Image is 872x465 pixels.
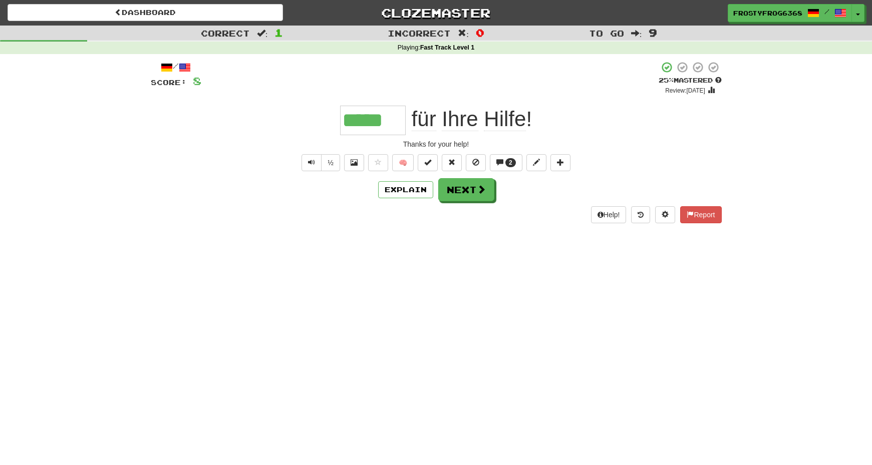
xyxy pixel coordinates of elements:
[509,159,512,166] span: 2
[733,9,802,18] span: FrostyFrog6368
[388,28,451,38] span: Incorrect
[392,154,414,171] button: 🧠
[201,28,250,38] span: Correct
[378,181,433,198] button: Explain
[300,154,340,171] div: Text-to-speech controls
[151,78,187,87] span: Score:
[631,206,650,223] button: Round history (alt+y)
[490,154,522,171] button: 2
[631,29,642,38] span: :
[476,27,484,39] span: 0
[442,154,462,171] button: Reset to 0% Mastered (alt+r)
[526,154,546,171] button: Edit sentence (alt+d)
[438,178,494,201] button: Next
[8,4,283,21] a: Dashboard
[659,76,722,85] div: Mastered
[550,154,570,171] button: Add to collection (alt+a)
[274,27,283,39] span: 1
[344,154,364,171] button: Show image (alt+x)
[406,107,532,131] span: !
[418,154,438,171] button: Set this sentence to 100% Mastered (alt+m)
[151,139,722,149] div: Thanks for your help!
[193,75,201,87] span: 8
[649,27,657,39] span: 9
[728,4,852,22] a: FrostyFrog6368 /
[298,4,573,22] a: Clozemaster
[412,107,436,131] span: für
[484,107,526,131] span: Hilfe
[824,8,829,15] span: /
[442,107,478,131] span: Ihre
[151,61,201,74] div: /
[659,76,674,84] span: 25 %
[368,154,388,171] button: Favorite sentence (alt+f)
[302,154,322,171] button: Play sentence audio (ctl+space)
[420,44,475,51] strong: Fast Track Level 1
[665,87,705,94] small: Review: [DATE]
[589,28,624,38] span: To go
[466,154,486,171] button: Ignore sentence (alt+i)
[680,206,721,223] button: Report
[591,206,627,223] button: Help!
[321,154,340,171] button: ½
[458,29,469,38] span: :
[257,29,268,38] span: :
